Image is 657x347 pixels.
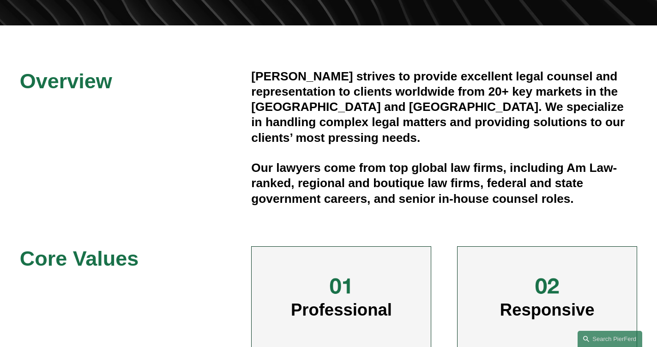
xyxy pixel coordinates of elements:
[578,331,642,347] a: Search this site
[20,247,139,270] span: Core Values
[251,160,637,207] h4: Our lawyers come from top global law firms, including Am Law-ranked, regional and boutique law fi...
[500,300,595,319] span: Responsive
[20,69,112,93] span: Overview
[291,300,392,319] span: Professional
[251,69,637,146] h4: [PERSON_NAME] strives to provide excellent legal counsel and representation to clients worldwide ...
